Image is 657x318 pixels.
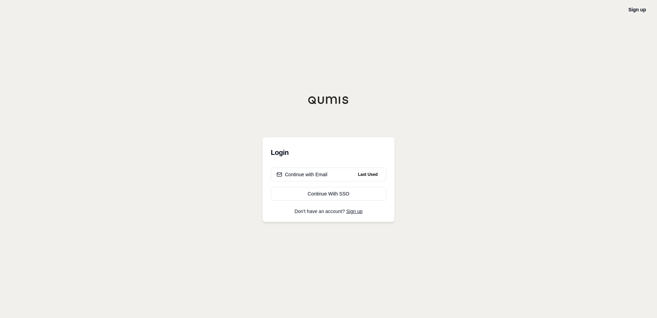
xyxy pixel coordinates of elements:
[277,190,380,197] div: Continue With SSO
[355,170,380,179] span: Last Used
[628,7,646,12] a: Sign up
[277,171,327,178] div: Continue with Email
[271,146,386,159] h3: Login
[271,209,386,214] p: Don't have an account?
[308,96,349,104] img: Qumis
[346,209,363,214] a: Sign up
[271,187,386,201] a: Continue With SSO
[271,168,386,181] button: Continue with EmailLast Used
